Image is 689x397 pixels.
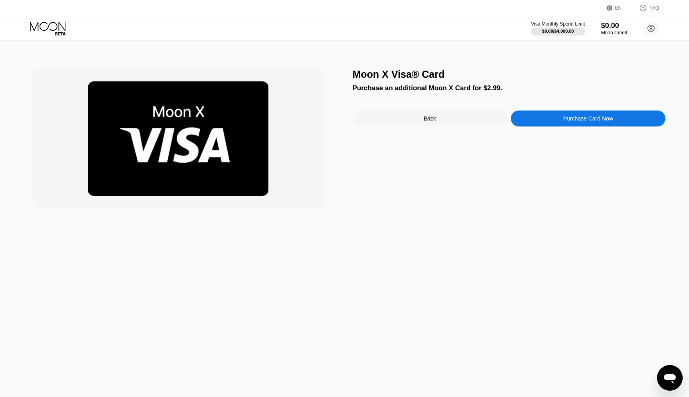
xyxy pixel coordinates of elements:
[531,21,585,27] div: Visa Monthly Spend Limit
[601,22,627,36] div: $0.00Moon Credit
[563,115,613,122] div: Purchase Card Now
[607,4,631,12] div: EN
[542,29,574,34] div: $0.00 / $4,000.00
[631,4,659,12] div: FAQ
[601,22,627,30] div: $0.00
[353,111,507,126] div: Back
[649,5,659,11] div: FAQ
[424,115,436,122] div: Back
[601,30,627,36] div: Moon Credit
[531,21,585,36] div: Visa Monthly Spend Limit$0.00/$4,000.00
[353,69,666,80] div: Moon X Visa® Card
[615,5,622,11] div: EN
[353,84,666,92] div: Purchase an additional Moon X Card for $2.99.
[657,365,683,391] iframe: Button to launch messaging window
[511,111,665,126] div: Purchase Card Now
